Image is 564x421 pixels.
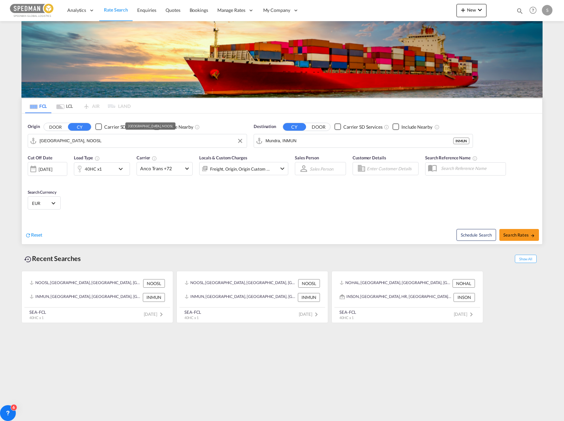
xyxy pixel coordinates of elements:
div: Include Nearby [401,124,432,130]
recent-search-card: NOOSL, [GEOGRAPHIC_DATA], [GEOGRAPHIC_DATA], [GEOGRAPHIC_DATA], [GEOGRAPHIC_DATA] NOOSLINMUN, [GE... [176,271,328,323]
span: Cut Off Date [28,155,52,160]
md-select: Select Currency: € EUREuro [31,198,57,208]
span: Help [527,5,539,16]
input: Enter Customer Details [367,164,416,174]
button: Note: By default Schedule search will only considerorigin ports, destination ports and cut off da... [456,229,496,241]
img: LCL+%26+FCL+BACKGROUND.png [21,21,543,98]
div: INMUN [453,138,469,144]
md-icon: Unchecked: Ignores neighbouring ports when fetching rates.Checked : Includes neighbouring ports w... [195,124,200,130]
md-icon: Unchecked: Ignores neighbouring ports when fetching rates.Checked : Includes neighbouring ports w... [434,124,440,130]
div: Freight Origin Origin Custom Destination Destination Custom Factory Stuffingicon-chevron-down [199,162,288,175]
span: Origin [28,123,40,130]
div: Freight Origin Origin Custom Destination Destination Custom Factory Stuffing [210,164,270,174]
md-icon: icon-chevron-right [312,310,320,318]
md-icon: icon-magnify [516,7,523,15]
span: Customer Details [353,155,386,160]
button: Search Ratesicon-arrow-right [499,229,539,241]
div: [DATE] [39,166,52,172]
div: Include Nearby [162,124,193,130]
span: Manage Rates [217,7,245,14]
span: New [459,7,484,13]
span: 40HC x 1 [29,315,44,320]
span: [DATE] [454,311,475,317]
div: SEA-FCL [29,309,46,315]
input: Search by Port [266,136,453,146]
md-tab-item: FCL [25,99,51,113]
span: Carrier [137,155,157,160]
img: c12ca350ff1b11efb6b291369744d907.png [10,3,54,18]
button: CY [283,123,306,131]
input: Search Reference Name [438,163,506,173]
span: 40HC x 1 [184,315,199,320]
div: NOOSL, Oslo, Norway, Northern Europe, Europe [30,279,141,288]
span: Bookings [190,7,208,13]
div: INMUN, Mundra, India, Indian Subcontinent, Asia Pacific [30,293,141,302]
md-icon: Your search will be saved by the below given name [472,156,478,161]
recent-search-card: NOHAL, [GEOGRAPHIC_DATA], [GEOGRAPHIC_DATA], [GEOGRAPHIC_DATA], [GEOGRAPHIC_DATA] NOHALINSON, [GE... [331,271,483,323]
div: NOOSL, Oslo, Norway, Northern Europe, Europe [185,279,297,288]
button: DOOR [307,123,330,131]
md-input-container: Oslo, NOOSL [28,134,247,147]
span: My Company [263,7,290,14]
md-icon: icon-refresh [25,232,31,238]
div: S [542,5,552,16]
div: INSON, Sonipat, HR, India, Indian Subcontinent, Asia Pacific [340,293,452,302]
button: icon-plus 400-fgNewicon-chevron-down [456,4,486,17]
md-select: Sales Person [309,164,334,174]
div: INMUN [298,293,320,302]
span: Rate Search [104,7,128,13]
md-icon: icon-chevron-down [117,165,128,173]
div: NOHAL [453,279,475,288]
span: Search Rates [503,232,535,238]
div: SEA-FCL [339,309,356,315]
div: [DATE] [28,162,67,176]
span: Reset [31,232,42,238]
div: [GEOGRAPHIC_DATA], NOOSL [128,122,173,130]
div: Carrier SD Services [343,124,383,130]
span: Anco Trans +72 [140,165,183,172]
md-pagination-wrapper: Use the left and right arrow keys to navigate between tabs [25,99,131,113]
div: Origin DOOR CY Checkbox No InkUnchecked: Search for CY (Container Yard) services for all selected... [22,113,542,244]
div: NOOSL [143,279,165,288]
md-checkbox: Checkbox No Ink [153,123,193,130]
span: Sales Person [295,155,319,160]
md-icon: icon-backup-restore [24,255,32,263]
span: Show All [515,255,537,263]
span: 40HC x 1 [339,315,354,320]
div: Recent Searches [21,251,83,266]
md-icon: icon-information-outline [95,156,100,161]
md-icon: icon-arrow-right [530,233,535,238]
md-icon: The selected Trucker/Carrierwill be displayed in the rate results If the rates are from another f... [152,156,157,161]
div: INSON [454,293,475,302]
span: Search Reference Name [425,155,478,160]
recent-search-card: NOOSL, [GEOGRAPHIC_DATA], [GEOGRAPHIC_DATA], [GEOGRAPHIC_DATA], [GEOGRAPHIC_DATA] NOOSLINMUN, [GE... [21,271,173,323]
div: icon-refreshReset [25,232,42,239]
div: NOOSL [298,279,320,288]
div: 40HC x1icon-chevron-down [74,162,130,176]
md-checkbox: Checkbox No Ink [334,123,383,130]
div: Help [527,5,542,16]
md-icon: icon-chevron-down [278,165,286,173]
span: [DATE] [299,311,320,317]
md-datepicker: Select [28,175,33,184]
div: SEA-FCL [184,309,201,315]
input: Search by Port [40,136,243,146]
span: Load Type [74,155,100,160]
button: DOOR [44,123,67,131]
span: Search Currency [28,190,56,195]
span: [DATE] [144,311,165,317]
md-icon: icon-chevron-right [467,310,475,318]
div: NOHAL, Halden, Norway, Northern Europe, Europe [340,279,451,288]
md-icon: icon-chevron-down [476,6,484,14]
md-icon: icon-chevron-right [157,310,165,318]
span: Locals & Custom Charges [199,155,247,160]
div: icon-magnify [516,7,523,17]
div: INMUN [143,293,165,302]
md-input-container: Mundra, INMUN [254,134,473,147]
span: Analytics [67,7,86,14]
div: Carrier SD Services [104,124,143,130]
md-icon: Unchecked: Search for CY (Container Yard) services for all selected carriers.Checked : Search for... [384,124,389,130]
button: Clear Input [235,136,245,146]
div: 40HC x1 [85,164,102,174]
